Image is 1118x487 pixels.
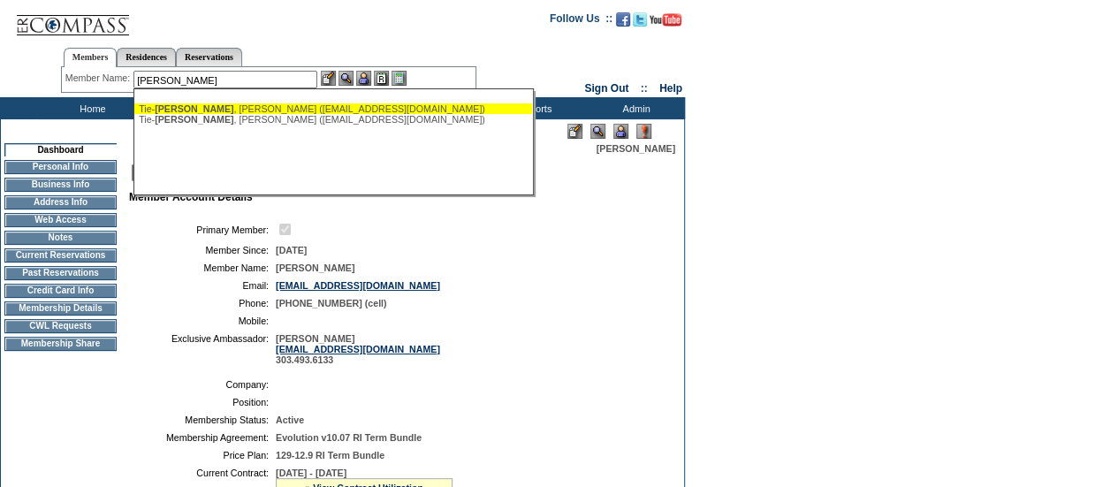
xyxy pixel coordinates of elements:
img: Edit Mode [567,124,582,139]
td: Member Name: [136,263,269,273]
img: Become our fan on Facebook [616,12,630,27]
td: Credit Card Info [4,284,117,298]
td: Admin [583,97,685,119]
span: [PHONE_NUMBER] (cell) [276,298,387,308]
td: Past Reservations [4,266,117,280]
img: Impersonate [613,124,628,139]
span: :: [641,82,648,95]
a: Residences [117,48,176,66]
td: Membership Details [4,301,117,316]
td: Phone: [136,298,269,308]
a: Sign Out [584,82,628,95]
span: [DATE] [276,245,307,255]
td: Membership Share [4,337,117,351]
img: Follow us on Twitter [633,12,647,27]
td: Home [40,97,141,119]
a: Reservations [176,48,242,66]
a: [EMAIL_ADDRESS][DOMAIN_NAME] [276,280,440,291]
a: Become our fan on Facebook [616,18,630,28]
div: Member Name: [65,71,133,86]
td: Email: [136,280,269,291]
a: Subscribe to our YouTube Channel [650,18,681,28]
td: Membership Agreement: [136,432,269,443]
span: [PERSON_NAME] [276,263,354,273]
span: [PERSON_NAME] [597,143,675,154]
a: [EMAIL_ADDRESS][DOMAIN_NAME] [276,344,440,354]
span: [DATE] - [DATE] [276,468,346,478]
span: 129-12.9 RI Term Bundle [276,450,384,460]
td: Company: [136,379,269,390]
div: Tie- , [PERSON_NAME] ([EMAIL_ADDRESS][DOMAIN_NAME]) [139,114,528,125]
a: Help [659,82,682,95]
img: b_edit.gif [321,71,336,86]
td: Follow Us :: [550,11,612,32]
td: Primary Member: [136,221,269,238]
img: Reservations [374,71,389,86]
td: Address Info [4,195,117,209]
div: Tie- , [PERSON_NAME] ([EMAIL_ADDRESS][DOMAIN_NAME]) [139,103,528,114]
td: Position: [136,397,269,407]
td: Member Since: [136,245,269,255]
td: Web Access [4,213,117,227]
img: Log Concern/Member Elevation [636,124,651,139]
td: Notes [4,231,117,245]
span: Active [276,415,304,425]
span: [PERSON_NAME] 303.493.6133 [276,333,440,365]
img: View Mode [590,124,605,139]
td: Mobile: [136,316,269,326]
span: [PERSON_NAME] [155,114,233,125]
td: CWL Requests [4,319,117,333]
td: Dashboard [4,143,117,156]
td: Business Info [4,178,117,192]
img: Subscribe to our YouTube Channel [650,13,681,27]
img: b_calculator.gif [392,71,407,86]
a: Follow us on Twitter [633,18,647,28]
span: [PERSON_NAME] [155,103,233,114]
td: Exclusive Ambassador: [136,333,269,365]
img: Impersonate [356,71,371,86]
img: pgTtlDashboard.gif [128,154,482,189]
b: Member Account Details [129,191,253,203]
td: Membership Status: [136,415,269,425]
span: Evolution v10.07 RI Term Bundle [276,432,422,443]
td: Current Reservations [4,248,117,263]
td: Personal Info [4,160,117,174]
td: Price Plan: [136,450,269,460]
a: Members [64,48,118,67]
img: View [338,71,354,86]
